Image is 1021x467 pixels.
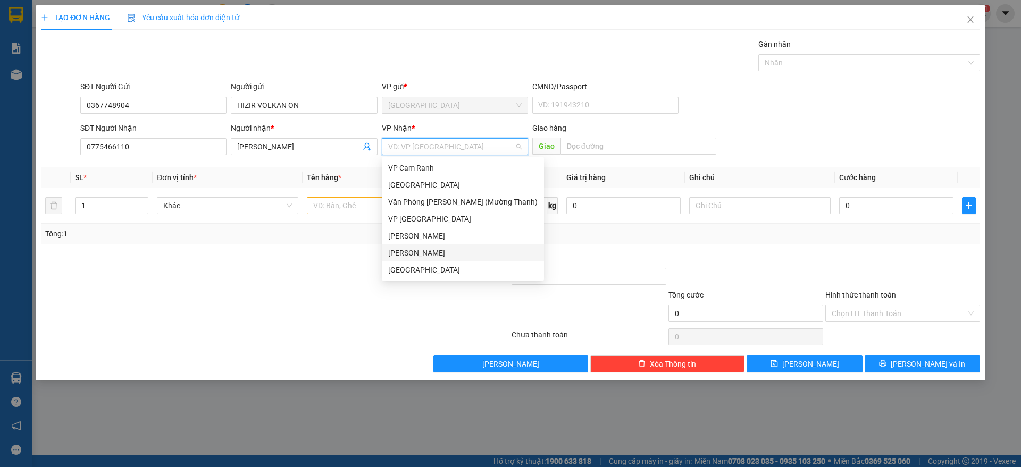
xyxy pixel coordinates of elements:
[80,122,227,134] div: SĐT Người Nhận
[45,197,62,214] button: delete
[157,173,197,182] span: Đơn vị tính
[307,197,448,214] input: VD: Bàn, Ghế
[771,360,778,368] span: save
[388,162,538,174] div: VP Cam Ranh
[433,355,588,372] button: [PERSON_NAME]
[865,355,980,372] button: printer[PERSON_NAME] và In
[638,360,646,368] span: delete
[388,196,538,208] div: Văn Phòng [PERSON_NAME] (Mường Thanh)
[363,142,371,151] span: user-add
[45,228,394,240] div: Tổng: 1
[388,213,538,225] div: VP [GEOGRAPHIC_DATA]
[115,13,141,39] img: logo.jpg
[758,40,791,48] label: Gán nhãn
[75,173,83,182] span: SL
[590,355,745,372] button: deleteXóa Thông tin
[650,358,696,370] span: Xóa Thông tin
[382,210,544,227] div: VP Ninh Hòa
[879,360,886,368] span: printer
[532,138,560,155] span: Giao
[13,13,66,66] img: logo.jpg
[566,197,681,214] input: 0
[388,230,538,242] div: [PERSON_NAME]
[689,197,831,214] input: Ghi Chú
[382,176,544,193] div: Đà Lạt
[839,173,876,182] span: Cước hàng
[13,69,60,118] b: [PERSON_NAME]
[891,358,965,370] span: [PERSON_NAME] và In
[560,138,716,155] input: Dọc đường
[825,291,896,299] label: Hình thức thanh toán
[89,40,146,49] b: [DOMAIN_NAME]
[963,201,975,210] span: plus
[747,355,862,372] button: save[PERSON_NAME]
[69,15,102,84] b: BIÊN NHẬN GỬI HÀNG
[566,173,606,182] span: Giá trị hàng
[163,198,292,214] span: Khác
[966,15,975,24] span: close
[307,173,341,182] span: Tên hàng
[668,291,704,299] span: Tổng cước
[382,261,544,278] div: Nha Trang
[388,179,538,191] div: [GEOGRAPHIC_DATA]
[382,244,544,261] div: Phạm Ngũ Lão
[382,159,544,176] div: VP Cam Ranh
[510,329,667,347] div: Chưa thanh toán
[388,97,522,113] span: Nha Trang
[80,81,227,92] div: SĐT Người Gửi
[532,124,566,132] span: Giao hàng
[532,81,679,92] div: CMND/Passport
[231,122,377,134] div: Người nhận
[127,14,136,22] img: icon
[956,5,985,35] button: Close
[41,13,110,22] span: TẠO ĐƠN HÀNG
[41,14,48,21] span: plus
[388,247,538,259] div: [PERSON_NAME]
[962,197,976,214] button: plus
[89,50,146,64] li: (c) 2017
[382,124,412,132] span: VP Nhận
[685,167,835,188] th: Ghi chú
[482,358,539,370] span: [PERSON_NAME]
[127,13,239,22] span: Yêu cầu xuất hóa đơn điện tử
[382,193,544,210] div: Văn Phòng Trần Phú (Mường Thanh)
[382,81,528,92] div: VP gửi
[782,358,839,370] span: [PERSON_NAME]
[388,264,538,276] div: [GEOGRAPHIC_DATA]
[547,197,558,214] span: kg
[382,227,544,244] div: Lê Hồng Phong
[231,81,377,92] div: Người gửi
